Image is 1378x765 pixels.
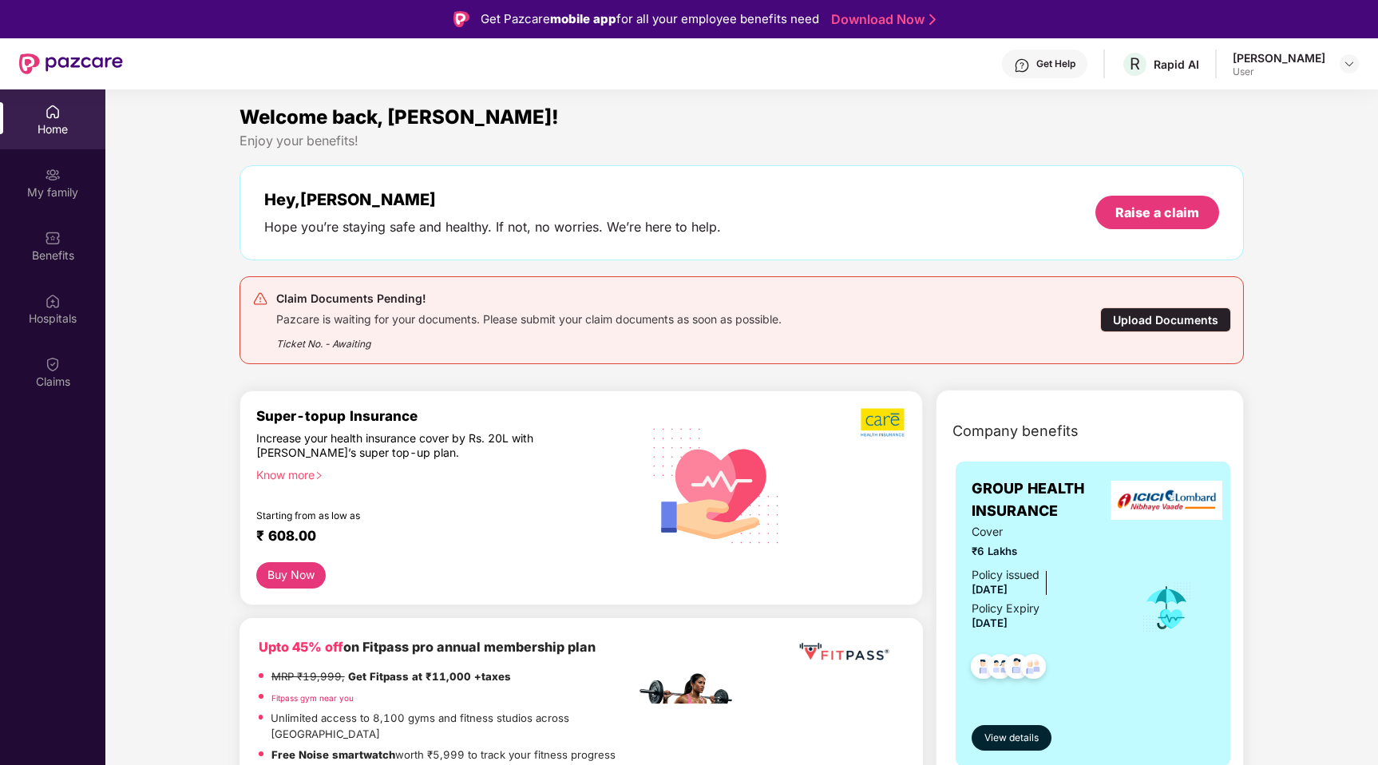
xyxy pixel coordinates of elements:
div: Ticket No. - Awaiting [276,327,782,351]
div: Increase your health insurance cover by Rs. 20L with [PERSON_NAME]’s super top-up plan. [256,431,567,461]
img: Stroke [929,11,936,28]
img: svg+xml;base64,PHN2ZyBpZD0iSG9tZSIgeG1sbnM9Imh0dHA6Ly93d3cudzMub3JnLzIwMDAvc3ZnIiB3aWR0aD0iMjAiIG... [45,104,61,120]
span: ₹6 Lakhs [972,543,1119,560]
div: Starting from as low as [256,509,568,521]
span: right [315,471,323,480]
span: [DATE] [972,583,1008,596]
b: Upto 45% off [259,639,343,655]
div: Policy Expiry [972,600,1039,617]
img: Logo [453,11,469,27]
img: b5dec4f62d2307b9de63beb79f102df3.png [861,407,906,438]
img: New Pazcare Logo [19,54,123,74]
span: [DATE] [972,616,1008,629]
div: Pazcare is waiting for your documents. Please submit your claim documents as soon as possible. [276,308,782,327]
b: on Fitpass pro annual membership plan [259,639,596,655]
div: Policy issued [972,566,1039,584]
img: fppp.png [796,637,892,667]
div: ₹ 608.00 [256,527,620,546]
div: Super-topup Insurance [256,407,636,424]
div: [PERSON_NAME] [1233,50,1325,65]
div: Hey, [PERSON_NAME] [264,190,721,209]
img: svg+xml;base64,PHN2ZyB4bWxucz0iaHR0cDovL3d3dy53My5vcmcvMjAwMC9zdmciIHdpZHRoPSI0OC45NDMiIGhlaWdodD... [997,649,1036,688]
div: Get Help [1036,57,1075,70]
del: MRP ₹19,999, [271,670,345,683]
span: GROUP HEALTH INSURANCE [972,478,1119,523]
span: View details [984,731,1039,746]
div: Enjoy your benefits! [240,133,1245,149]
div: Hope you’re staying safe and healthy. If not, no worries. We’re here to help. [264,219,721,236]
div: Rapid AI [1154,57,1199,72]
a: Fitpass gym near you [271,693,354,703]
p: Unlimited access to 8,100 gyms and fitness studios across [GEOGRAPHIC_DATA] [271,710,635,743]
img: svg+xml;base64,PHN2ZyBpZD0iSGVscC0zMngzMiIgeG1sbnM9Imh0dHA6Ly93d3cudzMub3JnLzIwMDAvc3ZnIiB3aWR0aD... [1014,57,1030,73]
strong: Get Fitpass at ₹11,000 +taxes [348,670,511,683]
div: Claim Documents Pending! [276,289,782,308]
button: Buy Now [256,562,326,589]
img: svg+xml;base64,PHN2ZyBpZD0iQ2xhaW0iIHhtbG5zPSJodHRwOi8vd3d3LnczLm9yZy8yMDAwL3N2ZyIgd2lkdGg9IjIwIi... [45,356,61,372]
img: svg+xml;base64,PHN2ZyB4bWxucz0iaHR0cDovL3d3dy53My5vcmcvMjAwMC9zdmciIHhtbG5zOnhsaW5rPSJodHRwOi8vd3... [640,407,793,562]
img: svg+xml;base64,PHN2ZyB4bWxucz0iaHR0cDovL3d3dy53My5vcmcvMjAwMC9zdmciIHdpZHRoPSIyNCIgaGVpZ2h0PSIyNC... [252,291,268,307]
img: svg+xml;base64,PHN2ZyBpZD0iSG9zcGl0YWxzIiB4bWxucz0iaHR0cDovL3d3dy53My5vcmcvMjAwMC9zdmciIHdpZHRoPS... [45,293,61,309]
span: R [1130,54,1140,73]
span: Company benefits [952,420,1079,442]
div: Get Pazcare for all your employee benefits need [481,10,819,29]
img: svg+xml;base64,PHN2ZyB3aWR0aD0iMjAiIGhlaWdodD0iMjAiIHZpZXdCb3g9IjAgMCAyMCAyMCIgZmlsbD0ibm9uZSIgeG... [45,167,61,183]
img: svg+xml;base64,PHN2ZyB4bWxucz0iaHR0cDovL3d3dy53My5vcmcvMjAwMC9zdmciIHdpZHRoPSI0OC45MTUiIGhlaWdodD... [980,649,1020,688]
div: Raise a claim [1115,204,1199,221]
strong: mobile app [550,11,616,26]
span: Welcome back, [PERSON_NAME]! [240,105,559,129]
div: Know more [256,468,626,479]
img: svg+xml;base64,PHN2ZyBpZD0iRHJvcGRvd24tMzJ4MzIiIHhtbG5zPSJodHRwOi8vd3d3LnczLm9yZy8yMDAwL3N2ZyIgd2... [1343,57,1356,70]
img: svg+xml;base64,PHN2ZyBpZD0iQmVuZWZpdHMiIHhtbG5zPSJodHRwOi8vd3d3LnczLm9yZy8yMDAwL3N2ZyIgd2lkdGg9Ij... [45,230,61,246]
strong: Free Noise smartwatch [271,748,395,761]
img: insurerLogo [1111,481,1222,520]
button: View details [972,725,1051,751]
img: svg+xml;base64,PHN2ZyB4bWxucz0iaHR0cDovL3d3dy53My5vcmcvMjAwMC9zdmciIHdpZHRoPSI0OC45NDMiIGhlaWdodD... [964,649,1003,688]
div: Upload Documents [1100,307,1231,332]
p: worth ₹5,999 to track your fitness progress [271,747,616,763]
div: User [1233,65,1325,78]
img: svg+xml;base64,PHN2ZyB4bWxucz0iaHR0cDovL3d3dy53My5vcmcvMjAwMC9zdmciIHdpZHRoPSI0OC45NDMiIGhlaWdodD... [1014,649,1053,688]
span: Cover [972,523,1119,541]
img: icon [1141,581,1193,634]
a: Download Now [831,11,931,28]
